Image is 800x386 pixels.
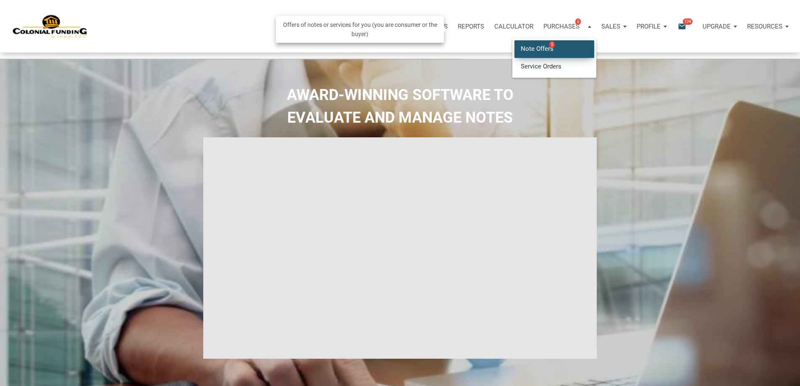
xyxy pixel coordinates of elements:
[703,23,731,30] p: Upgrade
[683,18,692,25] span: 174
[203,137,597,359] iframe: NoteUnlimited
[458,23,484,30] p: Reports
[596,14,632,39] button: Sales
[514,58,594,75] a: Service Orders
[370,14,407,39] button: Notes
[6,84,794,129] h2: AWARD-WINNING SOFTWARE TO EVALUATE AND MANAGE NOTES
[632,14,672,39] button: Profile
[489,14,538,39] a: Calculator
[375,23,396,30] p: Notes
[575,18,581,25] span: 5
[514,40,594,58] a: Note Offers5
[538,14,596,39] a: Purchases5 Note Offers5Service Orders
[494,23,533,30] p: Calculator
[742,14,794,39] button: Resources
[538,14,596,39] button: Purchases5
[747,23,782,30] p: Resources
[698,14,742,39] button: Upgrade
[549,41,555,48] span: 5
[637,23,661,30] p: Profile
[601,23,620,30] p: Sales
[677,21,687,31] i: email
[407,14,453,39] a: Properties
[671,14,698,39] button: email174
[543,23,580,30] p: Purchases
[412,23,448,30] p: Properties
[453,14,489,39] button: Reports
